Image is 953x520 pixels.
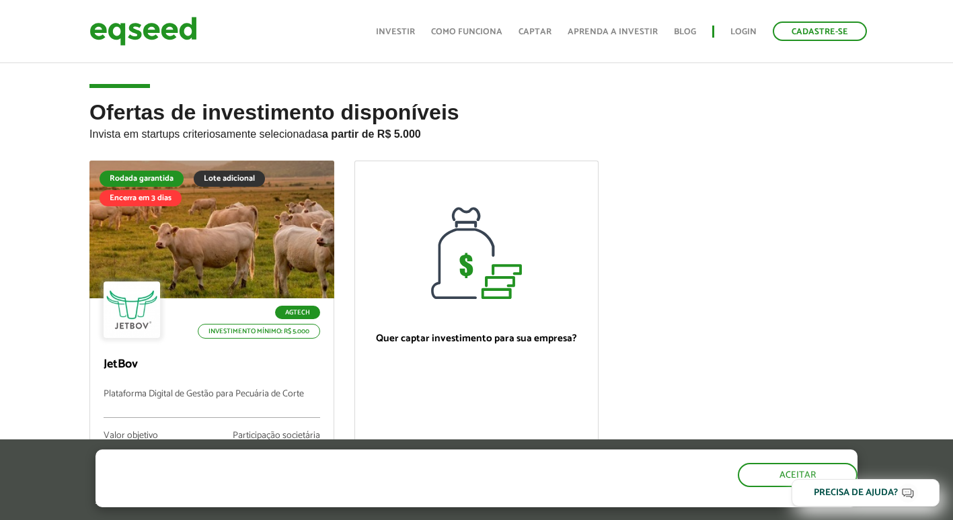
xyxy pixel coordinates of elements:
a: Investir [376,28,415,36]
a: Blog [674,28,696,36]
button: Aceitar [738,463,857,487]
a: política de privacidade e de cookies [273,496,428,507]
div: Rodada garantida [100,171,184,187]
a: Quer captar investimento para sua empresa? Quero captar [354,161,599,504]
a: Captar [519,28,551,36]
strong: a partir de R$ 5.000 [322,128,421,140]
a: Rodada garantida Lote adicional Encerra em 3 dias Agtech Investimento mínimo: R$ 5.000 JetBov Pla... [89,161,334,503]
p: Agtech [275,306,320,319]
h5: O site da EqSeed utiliza cookies para melhorar sua navegação. [96,449,553,491]
p: Invista em startups criteriosamente selecionadas [89,124,864,140]
a: Aprenda a investir [568,28,658,36]
a: Cadastre-se [773,21,867,41]
p: Investimento mínimo: R$ 5.000 [198,324,320,339]
p: Plataforma Digital de Gestão para Pecuária de Corte [104,389,320,418]
div: Participação societária [233,431,320,441]
div: Valor objetivo [104,431,165,441]
h2: Ofertas de investimento disponíveis [89,101,864,161]
p: Ao clicar em "aceitar", você aceita nossa . [96,494,553,507]
p: Quer captar investimento para sua empresa? [369,333,585,345]
img: EqSeed [89,13,197,49]
p: JetBov [104,357,320,372]
div: Lote adicional [194,171,265,187]
a: Como funciona [431,28,502,36]
a: Login [730,28,757,36]
div: Encerra em 3 dias [100,190,182,206]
